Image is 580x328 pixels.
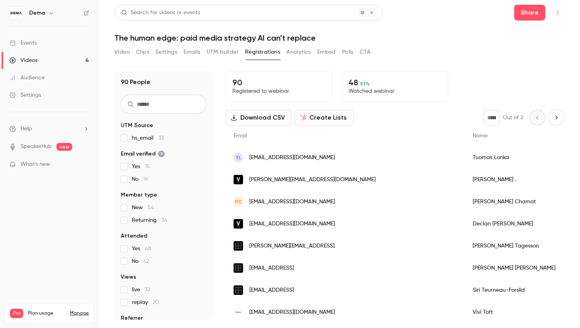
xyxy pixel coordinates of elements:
[232,87,326,95] p: Registered to webinar
[548,110,564,126] button: Next page
[132,134,164,142] span: hs_email
[136,46,149,58] button: Clips
[234,263,243,273] img: dema.ai
[245,46,280,58] button: Registrations
[342,46,354,58] button: Polls
[121,314,143,322] span: Referrer
[28,310,65,317] span: Plan usage
[9,39,37,47] div: Events
[465,213,565,235] div: Declan [PERSON_NAME]
[132,175,148,183] span: No
[132,245,151,253] span: Yes
[145,246,151,251] span: 48
[234,285,243,295] img: dema.ai
[234,241,243,251] img: dema.ai
[514,5,545,21] button: Share
[552,6,564,19] button: Top Bar Actions
[249,264,294,272] span: [EMAIL_ADDRESS]
[183,46,200,58] button: Emails
[121,273,136,281] span: Views
[114,46,130,58] button: Video
[249,198,335,206] span: [EMAIL_ADDRESS][DOMAIN_NAME]
[132,257,149,265] span: No
[249,176,376,184] span: [PERSON_NAME][EMAIL_ADDRESS][DOMAIN_NAME]
[114,33,564,43] h1: The human edge: paid media strategy AI can’t replace
[143,259,149,264] span: 42
[286,46,311,58] button: Analytics
[249,220,335,228] span: [EMAIL_ADDRESS][DOMAIN_NAME]
[121,77,150,87] h1: 90 People
[473,133,488,139] span: Name
[132,298,159,306] span: replay
[249,286,294,294] span: [EMAIL_ADDRESS]
[317,46,336,58] button: Embed
[465,257,565,279] div: [PERSON_NAME] [PERSON_NAME]
[132,163,150,171] span: Yes
[21,160,50,169] span: What's new
[465,169,565,191] div: [PERSON_NAME] .
[232,78,326,87] p: 90
[132,204,154,212] span: New
[465,191,565,213] div: [PERSON_NAME] Chamat
[132,286,150,294] span: live
[155,46,177,58] button: Settings
[360,46,370,58] button: CTA
[153,300,159,305] span: 20
[235,198,242,205] span: PC
[161,217,167,223] span: 36
[21,125,32,133] span: Help
[9,125,89,133] li: help-dropdown-opener
[9,56,37,64] div: Videos
[234,175,243,184] img: vervaunt.com
[249,154,335,162] span: [EMAIL_ADDRESS][DOMAIN_NAME]
[121,150,165,158] span: Email verified
[145,287,150,292] span: 32
[143,176,148,182] span: 16
[249,308,335,317] span: [EMAIL_ADDRESS][DOMAIN_NAME]
[249,242,335,250] span: [PERSON_NAME][EMAIL_ADDRESS]
[80,161,89,168] iframe: Noticeable Trigger
[121,232,147,240] span: Attended
[10,309,23,318] span: Pro
[295,110,354,126] button: Create Lists
[234,133,247,139] span: Email
[132,216,167,224] span: Returning
[56,143,72,151] span: new
[21,142,52,151] a: SpeakerHub
[465,235,565,257] div: [PERSON_NAME] Tagesson
[465,146,565,169] div: Tuomas Lonka
[10,7,22,19] img: Dema
[348,87,442,95] p: Watched webinar
[9,74,45,82] div: Audience
[145,164,150,169] span: 74
[234,219,243,229] img: vervaunt.com
[465,301,565,323] div: Vivi Toft
[121,191,157,199] span: Member type
[236,154,241,161] span: TL
[234,307,243,317] img: framacph.com
[121,122,153,129] span: UTM Source
[29,9,45,17] h6: Dema
[226,110,292,126] button: Download CSV
[207,46,239,58] button: UTM builder
[465,279,565,301] div: Siri Teurneau-Forslid
[148,205,154,210] span: 54
[9,91,41,99] div: Settings
[121,9,200,17] div: Search for videos or events
[70,310,89,317] a: Manage
[158,135,164,141] span: 33
[348,78,442,87] p: 48
[503,114,523,122] p: Out of 2
[360,81,370,86] span: 53 %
